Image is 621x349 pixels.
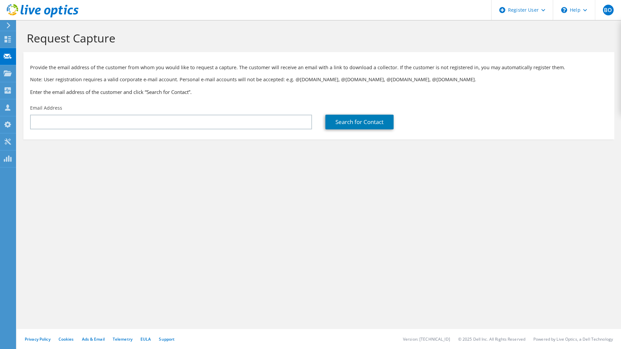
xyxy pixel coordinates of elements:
[403,336,450,342] li: Version: [TECHNICAL_ID]
[30,105,62,111] label: Email Address
[561,7,567,13] svg: \n
[325,115,394,129] a: Search for Contact
[533,336,613,342] li: Powered by Live Optics, a Dell Technology
[458,336,525,342] li: © 2025 Dell Inc. All Rights Reserved
[140,336,151,342] a: EULA
[113,336,132,342] a: Telemetry
[25,336,50,342] a: Privacy Policy
[30,64,608,71] p: Provide the email address of the customer from whom you would like to request a capture. The cust...
[603,5,614,15] span: BO
[82,336,105,342] a: Ads & Email
[159,336,175,342] a: Support
[27,31,608,45] h1: Request Capture
[30,88,608,96] h3: Enter the email address of the customer and click “Search for Contact”.
[59,336,74,342] a: Cookies
[30,76,608,83] p: Note: User registration requires a valid corporate e-mail account. Personal e-mail accounts will ...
